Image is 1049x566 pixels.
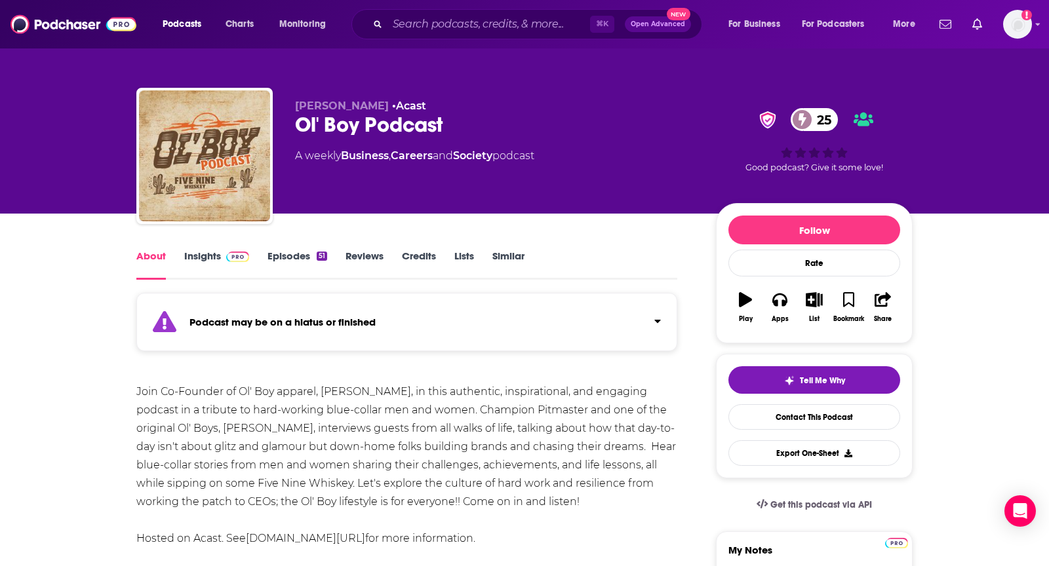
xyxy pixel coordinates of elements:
div: Apps [772,315,789,323]
span: For Business [728,15,780,33]
div: 51 [317,252,327,261]
button: open menu [884,14,932,35]
div: Search podcasts, credits, & more... [364,9,715,39]
img: Podchaser Pro [226,252,249,262]
div: verified Badge25Good podcast? Give it some love! [716,100,913,181]
span: 25 [804,108,838,131]
a: Society [453,149,492,162]
a: Business [341,149,389,162]
a: Episodes51 [267,250,327,280]
a: Get this podcast via API [746,489,882,521]
button: Apps [762,284,797,331]
a: Lists [454,250,474,280]
div: Open Intercom Messenger [1004,495,1036,527]
img: verified Badge [755,111,780,128]
button: Show profile menu [1003,10,1032,39]
a: Reviews [346,250,384,280]
button: tell me why sparkleTell Me Why [728,366,900,394]
img: Podchaser - Follow, Share and Rate Podcasts [10,12,136,37]
a: Show notifications dropdown [967,13,987,35]
span: Monitoring [279,15,326,33]
span: For Podcasters [802,15,865,33]
a: Similar [492,250,524,280]
button: Follow [728,216,900,244]
a: 25 [791,108,838,131]
a: Credits [402,250,436,280]
div: List [809,315,820,323]
a: [DOMAIN_NAME][URL] [246,532,365,544]
span: Open Advanced [631,21,685,28]
div: Bookmark [833,315,864,323]
button: open menu [270,14,343,35]
span: Tell Me Why [800,375,845,386]
span: Get this podcast via API [770,499,872,510]
section: Click to expand status details [136,301,677,351]
button: Export One-Sheet [728,440,900,466]
span: [PERSON_NAME] [295,100,389,112]
span: ⌘ K [590,16,614,33]
a: InsightsPodchaser Pro [184,250,249,280]
a: Careers [391,149,433,162]
a: About [136,250,166,280]
input: Search podcasts, credits, & more... [387,14,590,35]
button: open menu [153,14,218,35]
a: Pro website [885,536,908,548]
span: , [389,149,391,162]
a: Charts [217,14,262,35]
img: tell me why sparkle [784,375,795,386]
a: Show notifications dropdown [934,13,957,35]
a: Contact This Podcast [728,404,900,430]
div: Share [874,315,892,323]
span: Podcasts [163,15,201,33]
button: Open AdvancedNew [625,16,691,32]
a: Acast [396,100,426,112]
button: Play [728,284,762,331]
div: Rate [728,250,900,276]
img: Ol' Boy Podcast [139,90,270,221]
span: and [433,149,453,162]
button: Bookmark [831,284,865,331]
div: A weekly podcast [295,148,534,164]
div: Join Co-Founder of Ol' Boy apparel, [PERSON_NAME], in this authentic, inspirational, and engaging... [136,383,677,548]
button: open menu [793,14,884,35]
img: Podchaser Pro [885,538,908,548]
span: • [392,100,426,112]
img: User Profile [1003,10,1032,39]
button: List [797,284,831,331]
button: open menu [719,14,797,35]
span: Logged in as TeemsPR [1003,10,1032,39]
strong: Podcast may be on a hiatus or finished [189,316,376,328]
span: New [667,8,690,20]
span: Charts [226,15,254,33]
svg: Add a profile image [1021,10,1032,20]
span: More [893,15,915,33]
span: Good podcast? Give it some love! [745,162,883,172]
div: Play [739,315,753,323]
button: Share [866,284,900,331]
